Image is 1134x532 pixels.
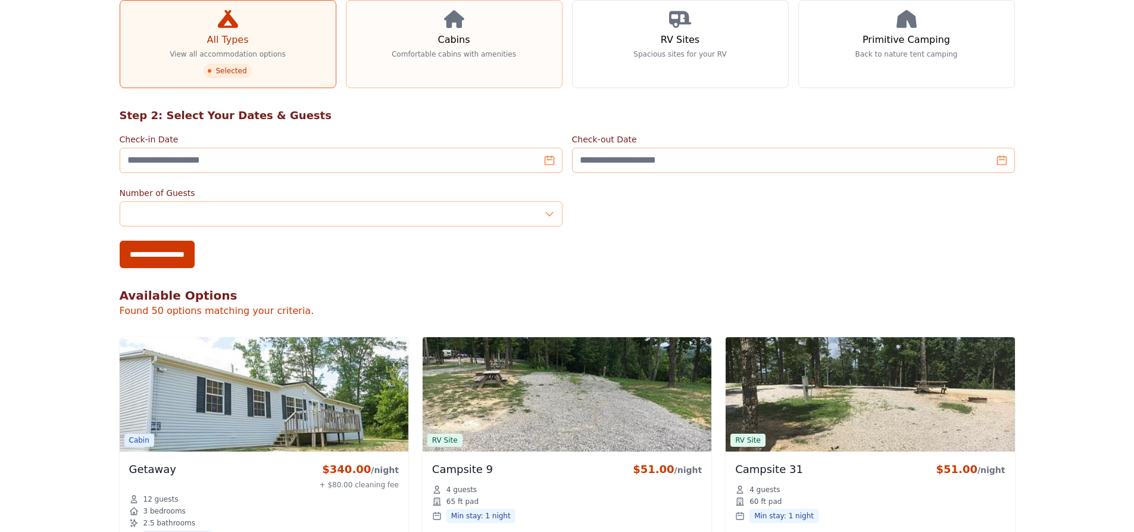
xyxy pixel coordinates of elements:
[427,434,463,447] span: RV Site
[735,461,803,478] h3: Campsite 31
[120,337,408,452] img: Getaway
[204,64,251,78] span: Selected
[207,33,248,47] h3: All Types
[446,485,477,494] span: 4 guests
[749,497,782,506] span: 60 ft pad
[124,434,154,447] span: Cabin
[320,480,399,490] div: + $80.00 cleaning fee
[749,485,780,494] span: 4 guests
[320,461,399,478] div: $340.00
[143,506,186,516] span: 3 bedrooms
[674,465,702,475] span: /night
[423,337,711,452] img: Campsite 9
[129,461,177,478] h3: Getaway
[446,509,516,523] span: Min stay: 1 night
[726,337,1014,452] img: Campsite 31
[371,465,399,475] span: /night
[730,434,766,447] span: RV Site
[633,461,702,478] div: $51.00
[977,465,1005,475] span: /night
[633,49,726,59] p: Spacious sites for your RV
[120,304,1015,318] p: Found 50 options matching your criteria.
[749,509,819,523] span: Min stay: 1 night
[661,33,699,47] h3: RV Sites
[572,133,1015,145] label: Check-out Date
[120,107,1015,124] h2: Step 2: Select Your Dates & Guests
[120,133,563,145] label: Check-in Date
[143,494,179,504] span: 12 guests
[432,461,493,478] h3: Campsite 9
[120,287,1015,304] h2: Available Options
[170,49,286,59] p: View all accommodation options
[392,49,516,59] p: Comfortable cabins with amenities
[143,518,195,528] span: 2.5 bathrooms
[855,49,958,59] p: Back to nature tent camping
[863,33,950,47] h3: Primitive Camping
[446,497,479,506] span: 65 ft pad
[438,33,470,47] h3: Cabins
[120,187,563,199] label: Number of Guests
[936,461,1005,478] div: $51.00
